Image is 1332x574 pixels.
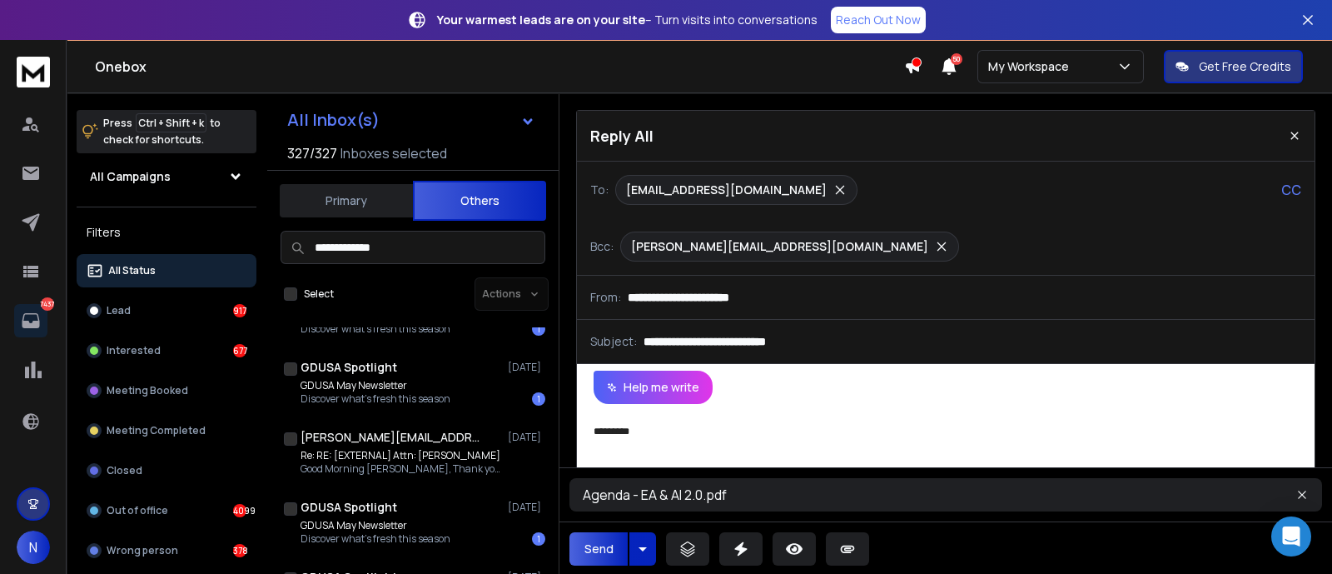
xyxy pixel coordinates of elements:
[1164,50,1303,83] button: Get Free Credits
[631,238,928,255] p: [PERSON_NAME][EMAIL_ADDRESS][DOMAIN_NAME]
[508,501,545,514] p: [DATE]
[233,344,246,357] div: 677
[233,304,246,317] div: 917
[508,361,545,374] p: [DATE]
[301,519,450,532] p: GDUSA May Newsletter
[988,58,1076,75] p: My Workspace
[626,182,827,198] p: [EMAIL_ADDRESS][DOMAIN_NAME]
[274,103,549,137] button: All Inbox(s)
[301,359,397,376] h1: GDUSA Spotlight
[590,124,654,147] p: Reply All
[41,297,54,311] p: 7437
[90,168,171,185] h1: All Campaigns
[301,379,450,392] p: GDUSA May Newsletter
[287,143,337,163] span: 327 / 327
[280,182,413,219] button: Primary
[594,371,713,404] button: Help me write
[304,287,334,301] label: Select
[77,414,256,447] button: Meeting Completed
[836,12,921,28] p: Reach Out Now
[287,112,380,128] h1: All Inbox(s)
[107,504,168,517] p: Out of office
[590,238,614,255] p: Bcc:
[413,181,546,221] button: Others
[831,7,926,33] a: Reach Out Now
[107,304,131,317] p: Lead
[951,53,962,65] span: 50
[107,344,161,357] p: Interested
[77,334,256,367] button: Interested677
[136,113,206,132] span: Ctrl + Shift + k
[95,57,904,77] h1: Onebox
[532,392,545,406] div: 1
[532,532,545,546] div: 1
[301,322,450,336] p: Discover what's fresh this season
[1199,58,1291,75] p: Get Free Credits
[233,504,246,517] div: 4099
[107,544,178,557] p: Wrong person
[301,499,397,516] h1: GDUSA Spotlight
[532,322,545,336] div: 1
[77,294,256,327] button: Lead917
[77,374,256,407] button: Meeting Booked
[17,531,50,564] button: N
[17,57,50,87] img: logo
[590,182,609,198] p: To:
[107,464,142,477] p: Closed
[77,534,256,567] button: Wrong person378
[301,429,484,446] h1: [PERSON_NAME][EMAIL_ADDRESS][PERSON_NAME][DOMAIN_NAME]
[1281,180,1301,200] p: CC
[77,254,256,287] button: All Status
[1271,517,1311,557] div: Open Intercom Messenger
[569,532,628,566] button: Send
[77,494,256,527] button: Out of office4099
[77,454,256,487] button: Closed
[108,264,156,277] p: All Status
[77,160,256,193] button: All Campaigns
[590,333,637,350] p: Subject:
[301,392,450,406] p: Discover what's fresh this season
[301,532,450,546] p: Discover what's fresh this season
[301,462,500,476] p: Good Morning [PERSON_NAME], Thank you for
[301,449,500,462] p: Re: RE: [EXTERNAL] Attn: [PERSON_NAME]
[77,221,256,244] h3: Filters
[14,304,47,337] a: 7437
[508,431,545,444] p: [DATE]
[583,485,1127,505] h3: Agenda - EA & AI 2.0.pdf
[340,143,447,163] h3: Inboxes selected
[233,544,246,557] div: 378
[437,12,818,28] p: – Turn visits into conversations
[103,115,221,148] p: Press to check for shortcuts.
[590,289,621,306] p: From:
[107,424,206,437] p: Meeting Completed
[437,12,645,27] strong: Your warmest leads are on your site
[107,384,188,397] p: Meeting Booked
